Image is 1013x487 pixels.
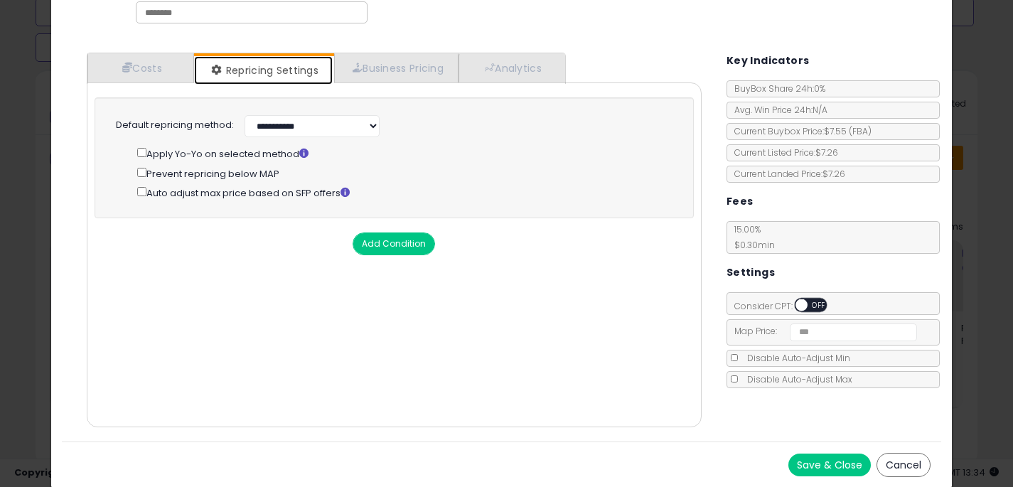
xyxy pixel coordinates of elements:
div: Apply Yo-Yo on selected method [137,145,675,161]
div: Prevent repricing below MAP [137,165,675,181]
span: BuyBox Share 24h: 0% [727,82,825,95]
span: OFF [808,299,830,311]
span: Consider CPT: [727,300,846,312]
h5: Key Indicators [727,52,810,70]
a: Repricing Settings [194,56,333,85]
h5: Settings [727,264,775,282]
label: Default repricing method: [116,119,234,132]
span: 15.00 % [727,223,775,251]
span: Map Price: [727,325,917,337]
a: Business Pricing [334,53,459,82]
span: Current Landed Price: $7.26 [727,168,845,180]
span: Disable Auto-Adjust Min [740,352,850,364]
a: Analytics [459,53,564,82]
span: $7.55 [824,125,872,137]
span: Avg. Win Price 24h: N/A [727,104,827,116]
span: $0.30 min [727,239,775,251]
button: Add Condition [353,232,435,255]
h5: Fees [727,193,754,210]
button: Cancel [877,453,931,477]
span: Current Buybox Price: [727,125,872,137]
button: Save & Close [788,454,871,476]
span: ( FBA ) [849,125,872,137]
div: Auto adjust max price based on SFP offers [137,184,675,200]
span: Current Listed Price: $7.26 [727,146,838,159]
a: Costs [87,53,194,82]
span: Disable Auto-Adjust Max [740,373,852,385]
